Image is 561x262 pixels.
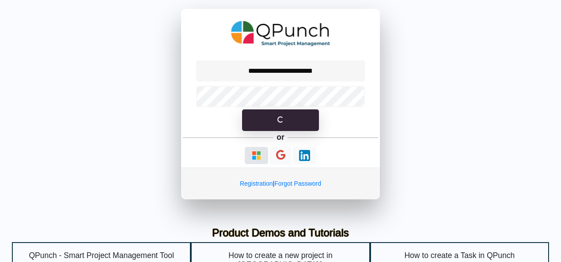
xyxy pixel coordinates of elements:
img: Loading... [299,150,310,161]
img: Loading... [251,150,262,161]
div: | [181,168,380,199]
button: Continue With Microsoft Azure [245,147,268,164]
a: Forgot Password [274,180,321,187]
img: QPunch [231,18,330,49]
a: Registration [240,180,273,187]
button: Continue With LinkedIn [293,147,316,164]
h5: or [275,131,286,143]
h3: Product Demos and Tutorials [19,227,542,240]
button: Continue With Google [270,146,292,165]
h5: QPunch - Smart Project Management Tool [21,251,182,260]
h5: How to create a Task in QPunch [379,251,540,260]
